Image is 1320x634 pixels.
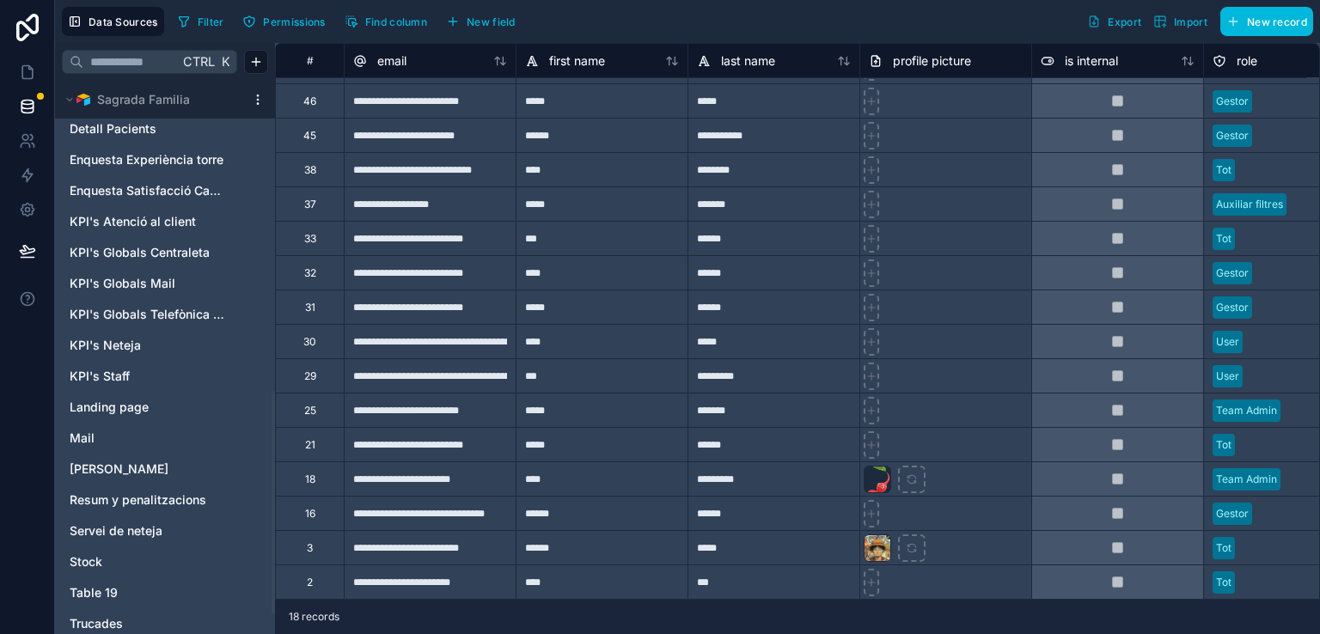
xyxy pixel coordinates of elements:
[70,337,141,354] span: KPI's Neteja
[1216,540,1231,556] div: Tot
[198,15,224,28] span: Filter
[62,517,268,545] div: Servei de neteja
[70,399,226,416] a: Landing page
[440,9,522,34] button: New field
[70,553,226,570] a: Stock
[70,584,226,601] a: Table 19
[70,275,175,292] span: KPI's Globals Mail
[1213,7,1313,36] a: New record
[70,615,226,632] a: Trucades
[1216,575,1231,590] div: Tot
[70,275,226,292] a: KPI's Globals Mail
[89,15,158,28] span: Data Sources
[70,151,226,168] a: Enquesta Experiència torre
[70,244,226,261] a: KPI's Globals Centraleta
[70,368,130,385] span: KPI's Staff
[171,9,230,34] button: Filter
[303,129,316,143] div: 45
[1216,506,1249,521] div: Gestor
[62,177,268,204] div: Enquesta Satisfacció Casa Vicens
[62,548,268,576] div: Stock
[62,579,268,607] div: Table 19
[70,151,223,168] span: Enquesta Experiència torre
[1216,334,1239,350] div: User
[70,306,226,323] a: KPI's Globals Telefònica Clorian
[62,7,164,36] button: Data Sources
[70,584,118,601] span: Table 19
[1220,7,1313,36] button: New record
[1216,265,1249,281] div: Gestor
[377,52,406,70] span: email
[1216,369,1239,384] div: User
[70,491,206,509] span: Resum y penalitzacions
[62,486,268,514] div: Resum y penalitzacions
[70,460,226,478] a: [PERSON_NAME]
[70,615,123,632] span: Trucades
[62,115,268,143] div: Detall Pacients
[289,54,331,67] div: #
[303,335,316,349] div: 30
[62,239,268,266] div: KPI's Globals Centraleta
[236,9,331,34] button: Permissions
[70,491,226,509] a: Resum y penalitzacions
[70,244,210,261] span: KPI's Globals Centraleta
[62,146,268,174] div: Enquesta Experiència torre
[70,522,162,540] span: Servei de neteja
[70,337,226,354] a: KPI's Neteja
[305,507,315,521] div: 16
[70,553,102,570] span: Stock
[70,430,95,447] span: Mail
[1216,197,1283,212] div: Auxiliar filtres
[62,301,268,328] div: KPI's Globals Telefònica Clorian
[289,610,339,624] span: 18 records
[893,52,971,70] span: profile picture
[1216,231,1231,247] div: Tot
[181,51,217,72] span: Ctrl
[467,15,516,28] span: New field
[62,424,268,452] div: Mail
[219,56,231,68] span: K
[1174,15,1207,28] span: Import
[62,88,244,112] button: Airtable LogoSagrada Familia
[236,9,338,34] a: Permissions
[303,94,316,108] div: 46
[304,198,316,211] div: 37
[1247,15,1307,28] span: New record
[70,213,226,230] a: KPI's Atenció al client
[307,576,313,589] div: 2
[365,15,427,28] span: Find column
[70,213,196,230] span: KPI's Atenció al client
[70,368,226,385] a: KPI's Staff
[1216,472,1277,487] div: Team Admin
[721,52,775,70] span: last name
[1216,437,1231,453] div: Tot
[62,270,268,297] div: KPI's Globals Mail
[1216,403,1277,418] div: Team Admin
[76,93,90,107] img: Airtable Logo
[304,404,316,418] div: 25
[70,182,226,199] a: Enquesta Satisfacció Casa Vicens
[304,232,316,246] div: 33
[62,393,268,421] div: Landing page
[263,15,325,28] span: Permissions
[304,266,316,280] div: 32
[1108,15,1141,28] span: Export
[549,52,605,70] span: first name
[70,460,168,478] span: [PERSON_NAME]
[1065,52,1118,70] span: is internal
[62,363,268,390] div: KPI's Staff
[70,120,156,137] span: Detall Pacients
[70,430,226,447] a: Mail
[304,369,316,383] div: 29
[1216,94,1249,109] div: Gestor
[70,399,149,416] span: Landing page
[1147,7,1213,36] button: Import
[305,472,315,486] div: 18
[305,301,315,314] div: 31
[1216,162,1231,178] div: Tot
[1216,128,1249,143] div: Gestor
[1216,300,1249,315] div: Gestor
[70,522,226,540] a: Servei de neteja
